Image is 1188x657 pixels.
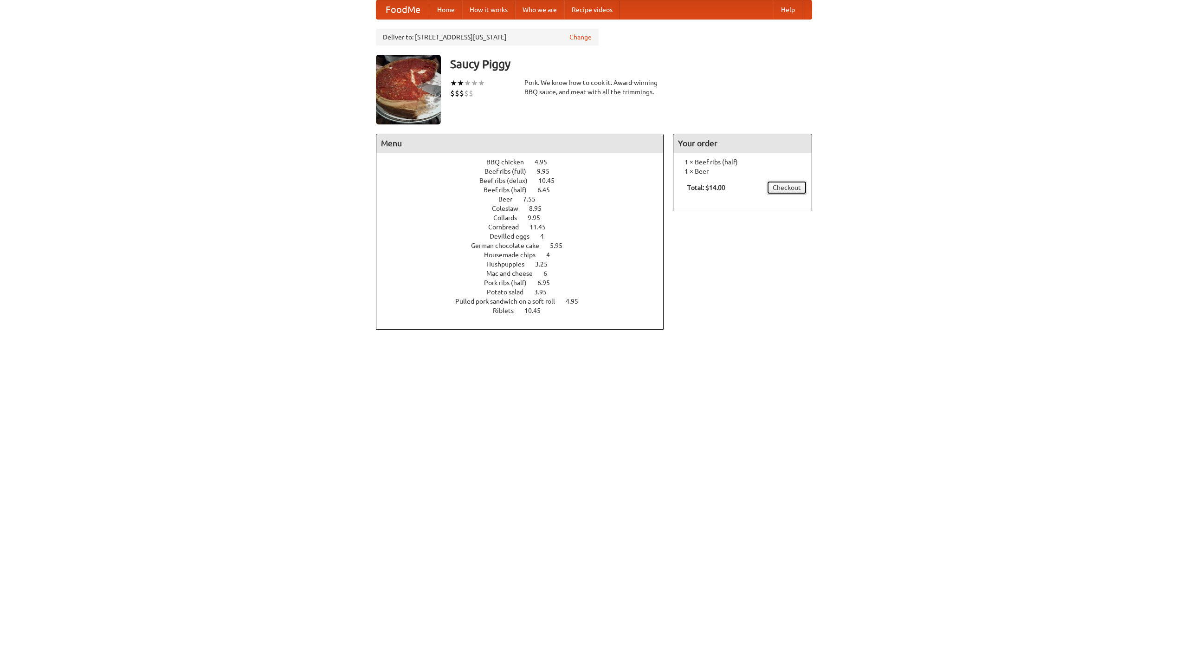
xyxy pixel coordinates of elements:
li: ★ [457,78,464,88]
a: Riblets 10.45 [493,307,558,314]
span: 3.95 [534,288,556,296]
a: Housemade chips 4 [484,251,567,259]
li: ★ [464,78,471,88]
span: Beef ribs (delux) [479,177,537,184]
span: Mac and cheese [486,270,542,277]
span: 11.45 [529,223,555,231]
span: Riblets [493,307,523,314]
span: Cornbread [488,223,528,231]
span: 4 [546,251,559,259]
span: Potato salad [487,288,533,296]
img: angular.jpg [376,55,441,124]
a: Beef ribs (full) 9.95 [484,168,567,175]
li: $ [459,88,464,98]
a: Beef ribs (half) 6.45 [484,186,567,194]
span: 10.45 [538,177,564,184]
h4: Your order [673,134,812,153]
a: Help [774,0,802,19]
span: Coleslaw [492,205,528,212]
a: Pork ribs (half) 6.95 [484,279,567,286]
li: 1 × Beer [678,167,807,176]
li: 1 × Beef ribs (half) [678,157,807,167]
span: 6 [543,270,556,277]
a: Beer 7.55 [498,195,553,203]
a: Who we are [515,0,564,19]
span: Devilled eggs [490,233,539,240]
span: German chocolate cake [471,242,549,249]
span: Collards [493,214,526,221]
span: 7.55 [523,195,545,203]
li: $ [464,88,469,98]
li: ★ [478,78,485,88]
span: 9.95 [537,168,559,175]
a: Devilled eggs 4 [490,233,561,240]
span: 6.45 [537,186,559,194]
a: Recipe videos [564,0,620,19]
span: 10.45 [524,307,550,314]
span: Pork ribs (half) [484,279,536,286]
li: ★ [450,78,457,88]
a: Checkout [767,181,807,195]
span: 8.95 [529,205,551,212]
li: $ [469,88,473,98]
span: Housemade chips [484,251,545,259]
div: Pork. We know how to cook it. Award-winning BBQ sauce, and meat with all the trimmings. [524,78,664,97]
span: Beef ribs (full) [484,168,536,175]
a: Collards 9.95 [493,214,557,221]
span: 4.95 [535,158,556,166]
h3: Saucy Piggy [450,55,812,73]
a: Home [430,0,462,19]
a: FoodMe [376,0,430,19]
span: 3.25 [535,260,557,268]
li: $ [450,88,455,98]
a: How it works [462,0,515,19]
a: Cornbread 11.45 [488,223,563,231]
a: Pulled pork sandwich on a soft roll 4.95 [455,298,595,305]
a: Potato salad 3.95 [487,288,564,296]
span: Hushpuppies [486,260,534,268]
span: 6.95 [537,279,559,286]
span: 4 [540,233,553,240]
li: ★ [471,78,478,88]
span: Pulled pork sandwich on a soft roll [455,298,564,305]
span: 9.95 [528,214,549,221]
a: German chocolate cake 5.95 [471,242,580,249]
h4: Menu [376,134,663,153]
li: $ [455,88,459,98]
div: Deliver to: [STREET_ADDRESS][US_STATE] [376,29,599,46]
span: BBQ chicken [486,158,533,166]
a: Coleslaw 8.95 [492,205,559,212]
a: Beef ribs (delux) 10.45 [479,177,572,184]
span: Beer [498,195,522,203]
a: BBQ chicken 4.95 [486,158,564,166]
a: Hushpuppies 3.25 [486,260,565,268]
b: Total: $14.00 [687,184,725,191]
a: Change [569,33,592,42]
a: Mac and cheese 6 [486,270,564,277]
span: 4.95 [566,298,588,305]
span: 5.95 [550,242,572,249]
span: Beef ribs (half) [484,186,536,194]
